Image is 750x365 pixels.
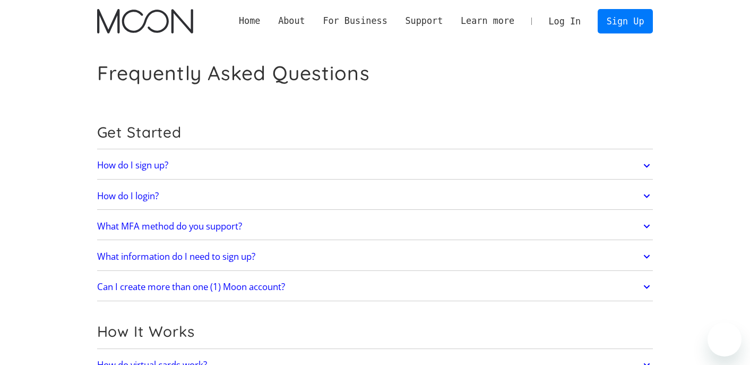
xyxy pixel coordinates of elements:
h2: Get Started [97,123,653,141]
div: Learn more [461,14,514,28]
h2: How It Works [97,322,653,341]
a: Can I create more than one (1) Moon account? [97,276,653,298]
a: Sign Up [598,9,653,33]
h2: What information do I need to sign up? [97,251,255,262]
h2: How do I sign up? [97,160,168,171]
div: Support [405,14,443,28]
a: What information do I need to sign up? [97,245,653,268]
div: For Business [323,14,387,28]
h1: Frequently Asked Questions [97,61,370,85]
a: How do I sign up? [97,155,653,177]
a: home [97,9,193,33]
div: About [278,14,305,28]
div: Learn more [452,14,523,28]
div: For Business [314,14,396,28]
h2: What MFA method do you support? [97,221,242,232]
h2: How do I login? [97,191,159,201]
img: Moon Logo [97,9,193,33]
a: Home [230,14,269,28]
h2: Can I create more than one (1) Moon account? [97,282,285,292]
iframe: Botón para iniciar la ventana de mensajería [708,322,742,356]
a: Log In [540,10,590,33]
div: Support [396,14,452,28]
a: How do I login? [97,185,653,207]
a: What MFA method do you support? [97,215,653,237]
div: About [269,14,314,28]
